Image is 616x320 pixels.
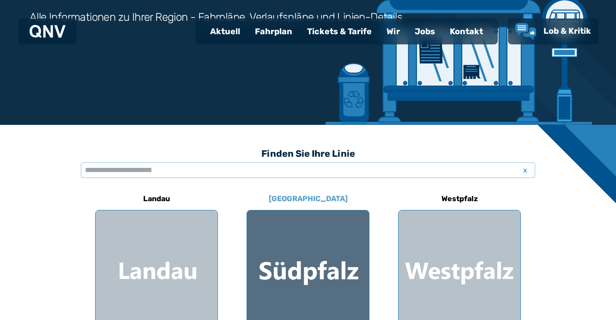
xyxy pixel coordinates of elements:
[30,25,66,38] img: QNV Logo
[30,22,66,41] a: QNV Logo
[30,10,402,25] h3: Alle Informationen zu Ihrer Region - Fahrpläne, Verlaufspläne und Linien-Details
[203,19,248,43] a: Aktuell
[379,19,407,43] a: Wir
[544,26,591,36] span: Lob & Kritik
[407,19,442,43] a: Jobs
[81,143,535,164] h3: Finden Sie Ihre Linie
[515,23,591,40] a: Lob & Kritik
[139,191,174,206] h6: Landau
[300,19,379,43] a: Tickets & Tarife
[438,191,482,206] h6: Westpfalz
[248,19,300,43] a: Fahrplan
[442,19,490,43] a: Kontakt
[265,191,351,206] h6: [GEOGRAPHIC_DATA]
[519,165,531,176] span: x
